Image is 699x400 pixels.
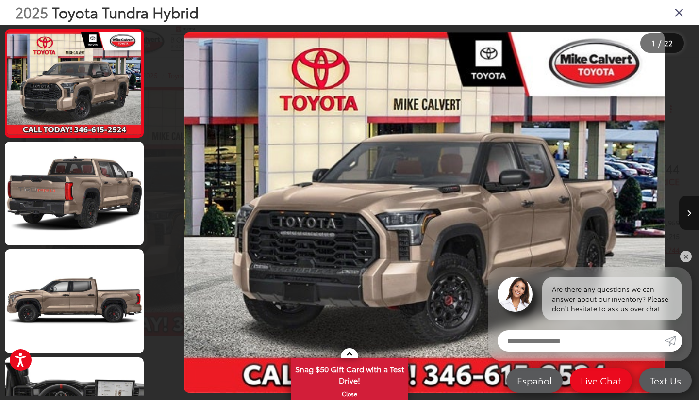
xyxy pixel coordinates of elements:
[52,1,199,22] span: Toyota Tundra Hybrid
[292,359,407,388] span: Snag $50 Gift Card with a Test Drive!
[679,196,699,230] button: Next image
[639,368,692,393] a: Text Us
[506,368,563,393] a: Español
[674,6,684,18] i: Close gallery
[570,368,632,393] a: Live Chat
[3,248,145,354] img: 2025 Toyota Tundra Hybrid TRD Pro
[664,37,673,48] span: 22
[576,374,626,386] span: Live Chat
[150,32,699,393] div: 2025 Toyota Tundra Hybrid TRD Pro 0
[512,374,557,386] span: Español
[542,277,682,320] div: Are there any questions we can answer about our inventory? Please don't hesitate to ask us over c...
[498,330,665,352] input: Enter your message
[652,37,655,48] span: 1
[184,32,665,393] img: 2025 Toyota Tundra Hybrid TRD Pro
[657,40,662,47] span: /
[15,1,48,22] span: 2025
[645,374,686,386] span: Text Us
[6,32,142,135] img: 2025 Toyota Tundra Hybrid TRD Pro
[665,330,682,352] a: Submit
[3,141,145,246] img: 2025 Toyota Tundra Hybrid TRD Pro
[498,277,533,312] img: Agent profile photo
